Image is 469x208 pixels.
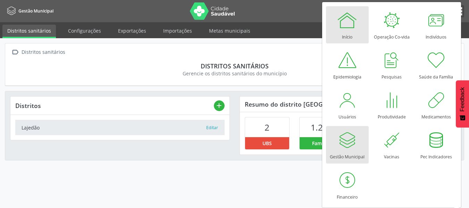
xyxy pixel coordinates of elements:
a: Pec Indicadores [415,126,458,163]
a: Indivíduos [415,6,458,43]
a: Gestão Municipal [326,126,369,163]
span: UBS [262,140,272,147]
a: Início [326,6,369,43]
a: Epidemiologia [326,46,369,83]
button: Feedback - Mostrar pesquisa [456,80,469,127]
div: Distritos sanitários [20,47,66,57]
div: Resumo do distrito [GEOGRAPHIC_DATA] [240,97,459,112]
a: Medicamentos [415,86,458,123]
a:  Distritos sanitários [10,47,66,57]
a: Usuários [326,86,369,123]
i:  [10,47,20,57]
a: Configurações [63,25,106,37]
div: Lajedão [22,124,206,131]
a: Financeiro [326,166,369,203]
a: Produtividade [370,86,413,123]
a: Saúde da Família [415,46,458,83]
span: 1.278 [311,122,333,133]
button: add [214,100,225,111]
i: add [215,102,223,109]
a: Exportações [113,25,151,37]
span: 2 [265,122,269,133]
a: Lajedão Editar [15,120,225,135]
a: Importações [158,25,197,37]
span: Gestão Municipal [18,8,53,14]
div: Distritos [15,102,214,109]
a: Pesquisas [370,46,413,83]
span: Famílias [312,140,331,147]
div: Gerencie os distritos sanitários do município [15,70,454,77]
a: Metas municipais [204,25,255,37]
button: Editar [206,124,218,131]
a: Operação Co-vida [370,6,413,43]
div: Distritos sanitários [15,62,454,70]
a: Gestão Municipal [5,5,53,17]
a: Distritos sanitários [2,25,56,38]
span: Feedback [459,87,466,111]
a: Vacinas [370,126,413,163]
